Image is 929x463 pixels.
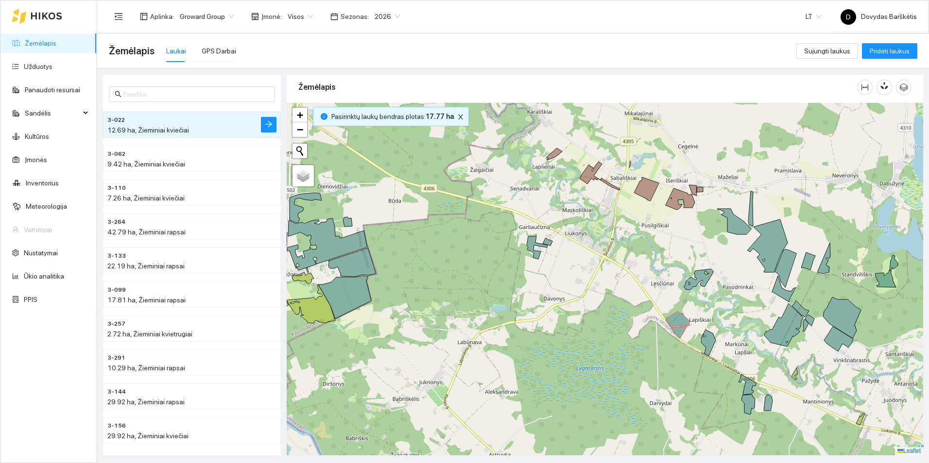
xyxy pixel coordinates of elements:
[862,47,917,55] a: Pridėti laukus
[841,13,917,20] span: Dovydas Barškėtis
[107,126,189,134] span: 12.69 ha, Žieminiai kviečiai
[114,12,123,21] span: menu-fold
[107,319,125,329] span: 3-257
[107,353,125,363] span: 3-291
[24,272,64,280] a: Ūkio analitika
[455,114,466,120] span: close
[297,123,303,135] span: −
[109,43,155,59] span: Žemėlapis
[375,9,400,24] span: 2026
[26,202,67,210] a: Meteorologija
[330,13,338,20] span: calendar
[107,285,126,295] span: 3-099
[24,296,37,303] a: PPIS
[426,113,454,120] b: 17.77 ha
[321,113,327,120] span: info-circle
[107,194,185,202] span: 7.26 ha, Žieminiai kviečiai
[25,39,56,47] a: Žemėlapis
[107,262,185,270] span: 22.19 ha, Žieminiai rapsai
[455,111,466,123] button: close
[292,122,307,137] a: Zoom out
[897,447,921,454] a: Leaflet
[107,387,126,397] span: 3-144
[107,330,192,338] span: 2.72 ha, Žieminiai kvietrugiai
[265,120,273,130] span: arrow-right
[107,432,189,440] span: 29.92 ha, Žieminiai kviečiai
[107,149,125,159] span: 3-062
[297,109,303,121] span: +
[107,364,185,372] span: 10.29 ha, Žieminiai rapsai
[109,7,128,26] button: menu-fold
[107,398,185,406] span: 29.92 ha, Žieminiai rapsai
[26,179,59,187] a: Inventorius
[166,46,186,56] div: Laukai
[806,9,821,24] span: LT
[107,296,186,304] span: 17.81 ha, Žieminiai rapsai
[123,89,269,99] input: Paieška
[251,13,259,20] span: shop
[202,46,236,56] div: GPS Darbai
[107,160,185,168] span: 9.42 ha, Žieminiai kviečiai
[25,86,80,94] a: Panaudoti resursai
[107,116,125,125] span: 3-022
[107,217,125,227] span: 3-264
[24,226,52,233] a: Vartotojai
[107,421,126,430] span: 3-156
[261,117,276,132] button: arrow-right
[140,13,148,20] span: layout
[331,111,454,122] span: Pasirinktų laukų bendras plotas :
[24,249,58,257] a: Nustatymai
[115,91,121,98] span: search
[804,46,850,56] span: Sujungti laukus
[292,144,307,158] button: Initiate a new search
[288,9,313,24] span: Visos
[292,108,307,122] a: Zoom in
[107,228,186,236] span: 42.79 ha, Žieminiai rapsai
[862,43,917,59] button: Pridėti laukus
[341,11,369,22] span: Sezonas :
[25,103,80,123] span: Sandėlis
[292,165,314,186] a: Layers
[24,63,52,70] a: Užduotys
[298,73,857,101] div: Žemėlapis
[180,9,234,24] span: Groward Group
[25,132,49,140] a: Kultūros
[846,9,851,25] span: D
[150,11,174,22] span: Aplinka :
[796,43,858,59] button: Sujungti laukus
[25,156,47,164] a: Įmonės
[796,47,858,55] a: Sujungti laukus
[107,183,126,193] span: 3-110
[858,83,872,91] span: column-width
[857,80,873,95] button: column-width
[870,46,910,56] span: Pridėti laukus
[261,11,282,22] span: Įmonė :
[107,251,126,261] span: 3-133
